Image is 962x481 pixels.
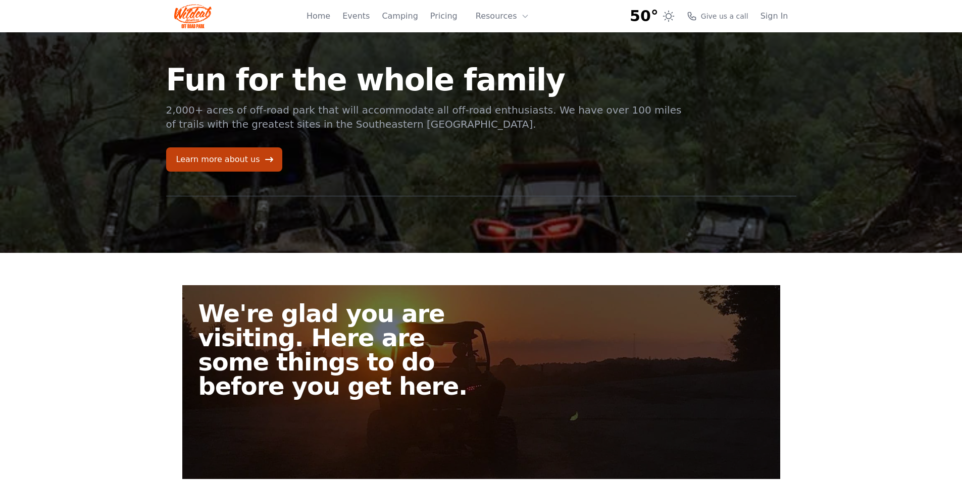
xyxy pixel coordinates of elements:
[198,301,489,398] h2: We're glad you are visiting. Here are some things to do before you get here.
[166,65,683,95] h1: Fun for the whole family
[470,6,535,26] button: Resources
[182,285,780,479] a: We're glad you are visiting. Here are some things to do before you get here.
[430,10,458,22] a: Pricing
[166,147,282,172] a: Learn more about us
[307,10,330,22] a: Home
[761,10,788,22] a: Sign In
[342,10,370,22] a: Events
[382,10,418,22] a: Camping
[701,11,748,21] span: Give us a call
[174,4,212,28] img: Wildcat Logo
[166,103,683,131] p: 2,000+ acres of off-road park that will accommodate all off-road enthusiasts. We have over 100 mi...
[630,7,659,25] span: 50°
[687,11,748,21] a: Give us a call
